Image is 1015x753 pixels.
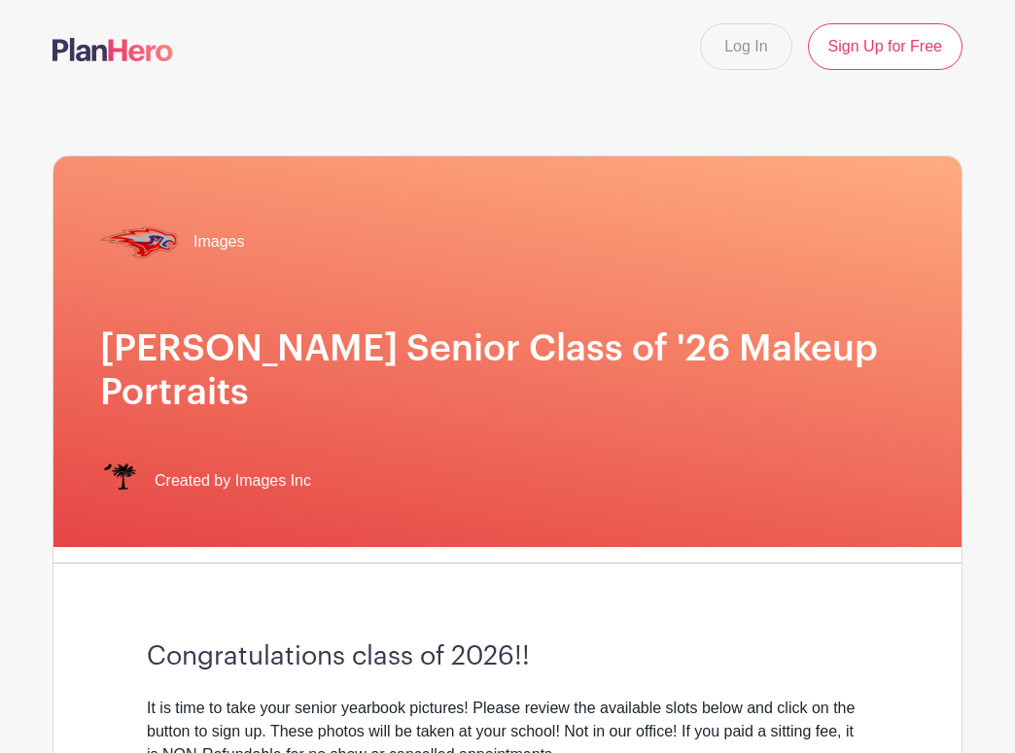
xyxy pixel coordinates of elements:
[52,38,173,61] img: logo-507f7623f17ff9eddc593b1ce0a138ce2505c220e1c5a4e2b4648c50719b7d32.svg
[100,462,139,500] img: IMAGES%20logo%20transparenT%20PNG%20s.png
[155,469,311,493] span: Created by Images Inc
[147,641,868,672] h3: Congratulations class of 2026!!
[193,230,244,254] span: Images
[100,327,915,415] h1: [PERSON_NAME] Senior Class of '26 Makeup Portraits
[100,203,178,281] img: hammond%20transp.%20(1).png
[700,23,791,70] a: Log In
[808,23,962,70] a: Sign Up for Free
